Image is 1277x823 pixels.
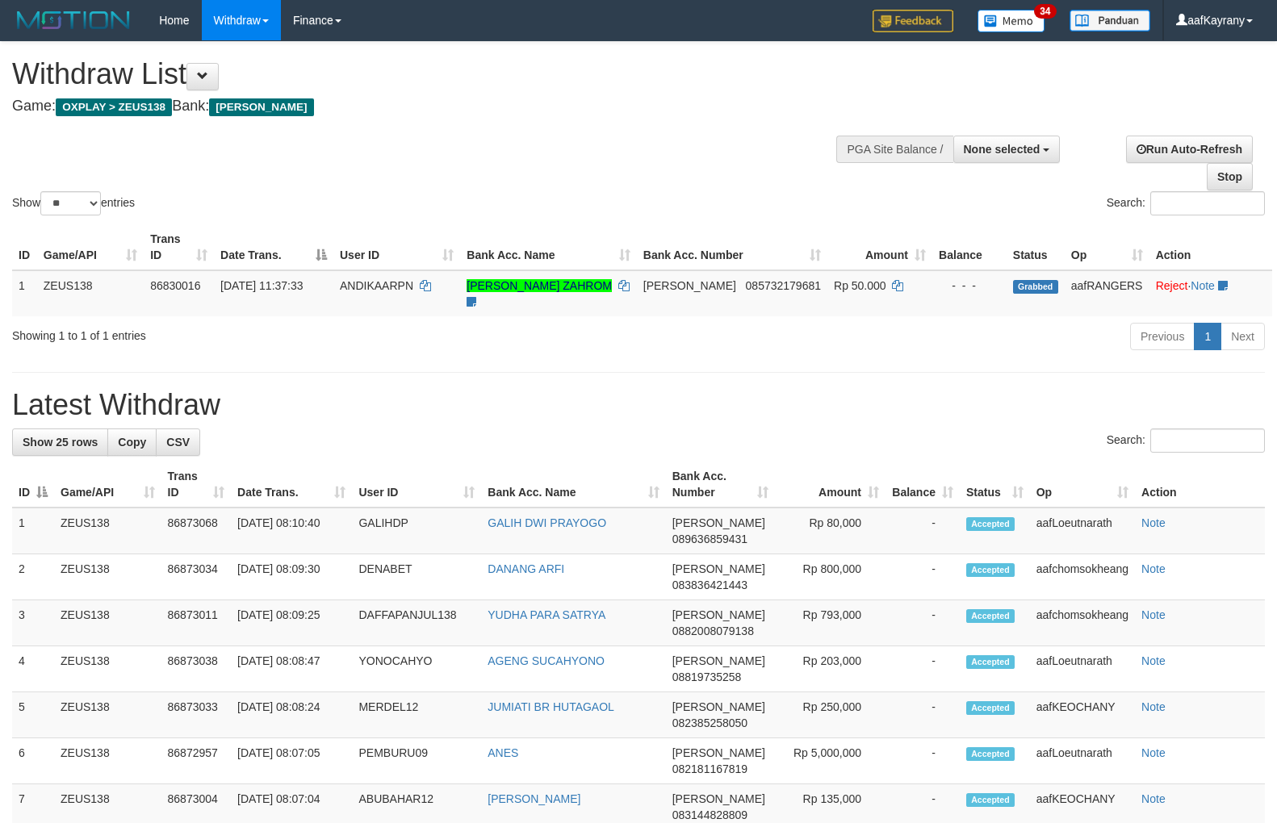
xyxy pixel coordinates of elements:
a: Note [1141,562,1166,575]
span: CSV [166,436,190,449]
span: [DATE] 11:37:33 [220,279,303,292]
td: 1 [12,270,37,316]
td: aafLoeutnarath [1030,508,1135,554]
td: - [886,554,960,600]
td: aafchomsokheang [1030,600,1135,646]
span: Copy 089636859431 to clipboard [672,533,747,545]
th: Op: activate to sort column ascending [1065,224,1149,270]
th: Date Trans.: activate to sort column descending [214,224,333,270]
td: [DATE] 08:09:25 [231,600,352,646]
td: 86873011 [161,600,232,646]
td: · [1149,270,1272,316]
span: 86830016 [150,279,200,292]
th: Trans ID: activate to sort column ascending [161,462,232,508]
td: 2 [12,554,54,600]
span: Accepted [966,655,1015,669]
th: ID [12,224,37,270]
label: Search: [1107,191,1265,215]
img: Button%20Memo.svg [978,10,1045,32]
a: DANANG ARFI [488,562,564,575]
img: panduan.png [1070,10,1150,31]
th: User ID: activate to sort column ascending [333,224,460,270]
td: Rp 793,000 [775,600,886,646]
a: Note [1141,654,1166,667]
a: CSV [156,428,200,456]
span: None selected [964,143,1040,156]
span: [PERSON_NAME] [672,562,765,575]
th: Op: activate to sort column ascending [1030,462,1135,508]
span: [PERSON_NAME] [209,98,313,116]
td: 86873033 [161,692,232,738]
span: [PERSON_NAME] [672,792,765,805]
td: aafchomsokheang [1030,554,1135,600]
td: - [886,508,960,554]
td: [DATE] 08:07:05 [231,738,352,784]
th: Amount: activate to sort column ascending [827,224,932,270]
input: Search: [1150,191,1265,215]
td: PEMBURU09 [352,738,481,784]
span: [PERSON_NAME] [672,654,765,667]
img: MOTION_logo.png [12,8,135,32]
span: Grabbed [1013,280,1058,294]
td: 4 [12,646,54,692]
th: Game/API: activate to sort column ascending [54,462,161,508]
span: [PERSON_NAME] [672,608,765,621]
td: MERDEL12 [352,692,481,738]
img: Feedback.jpg [873,10,953,32]
td: Rp 203,000 [775,646,886,692]
a: Run Auto-Refresh [1126,136,1253,163]
span: Accepted [966,517,1015,531]
div: PGA Site Balance / [836,136,953,163]
a: Note [1141,608,1166,621]
select: Showentries [40,191,101,215]
td: - [886,738,960,784]
a: AGENG SUCAHYONO [488,654,605,667]
a: Next [1220,323,1265,350]
th: Bank Acc. Name: activate to sort column ascending [481,462,665,508]
span: [PERSON_NAME] [643,279,736,292]
td: 6 [12,738,54,784]
a: Note [1141,792,1166,805]
span: Copy 0882008079138 to clipboard [672,625,754,637]
div: Showing 1 to 1 of 1 entries [12,321,520,344]
th: User ID: activate to sort column ascending [352,462,481,508]
a: JUMIATI BR HUTAGAOL [488,700,614,713]
a: [PERSON_NAME] ZAHROM [467,279,612,292]
span: [PERSON_NAME] [672,746,765,759]
h1: Latest Withdraw [12,389,1265,421]
a: [PERSON_NAME] [488,792,580,805]
td: YONOCAHYO [352,646,481,692]
span: Copy 085732179681 to clipboard [746,279,821,292]
th: Balance: activate to sort column ascending [886,462,960,508]
a: YUDHA PARA SATRYA [488,608,605,621]
input: Search: [1150,428,1265,453]
td: ZEUS138 [54,600,161,646]
td: ZEUS138 [54,692,161,738]
a: Reject [1156,279,1188,292]
span: Copy 083836421443 to clipboard [672,579,747,591]
td: DAFFAPANJUL138 [352,600,481,646]
td: [DATE] 08:08:47 [231,646,352,692]
td: aafLoeutnarath [1030,646,1135,692]
td: 5 [12,692,54,738]
th: Bank Acc. Number: activate to sort column ascending [637,224,827,270]
td: ZEUS138 [54,646,161,692]
th: Bank Acc. Number: activate to sort column ascending [666,462,776,508]
span: Accepted [966,563,1015,577]
td: ZEUS138 [54,554,161,600]
a: Note [1141,700,1166,713]
th: Trans ID: activate to sort column ascending [144,224,214,270]
a: Note [1191,279,1215,292]
span: Accepted [966,609,1015,623]
th: ID: activate to sort column descending [12,462,54,508]
a: 1 [1194,323,1221,350]
td: [DATE] 08:10:40 [231,508,352,554]
td: [DATE] 08:09:30 [231,554,352,600]
td: Rp 5,000,000 [775,738,886,784]
span: [PERSON_NAME] [672,700,765,713]
span: OXPLAY > ZEUS138 [56,98,172,116]
td: - [886,692,960,738]
span: Copy [118,436,146,449]
td: Rp 80,000 [775,508,886,554]
td: - [886,646,960,692]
